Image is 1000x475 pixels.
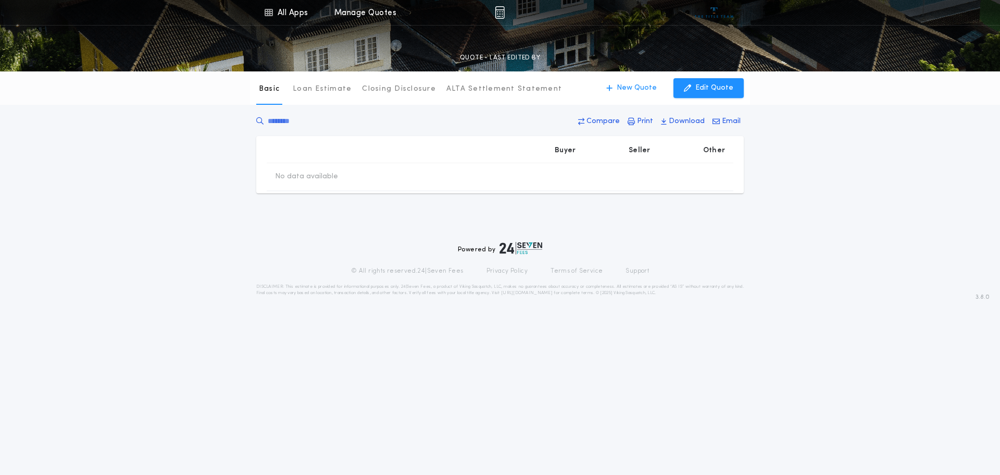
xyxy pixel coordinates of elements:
[486,267,528,275] a: Privacy Policy
[460,53,540,63] p: QUOTE - LAST EDITED BY
[555,145,576,156] p: Buyer
[446,84,562,94] p: ALTA Settlement Statement
[722,116,741,127] p: Email
[637,116,653,127] p: Print
[495,6,505,19] img: img
[695,83,733,93] p: Edit Quote
[259,84,280,94] p: Basic
[575,112,623,131] button: Compare
[669,116,705,127] p: Download
[551,267,603,275] a: Terms of Service
[709,112,744,131] button: Email
[499,242,542,254] img: logo
[351,267,464,275] p: © All rights reserved. 24|Seven Fees
[256,284,744,296] p: DISCLAIMER: This estimate is provided for informational purposes only. 24|Seven Fees, a product o...
[629,145,651,156] p: Seller
[458,242,542,254] div: Powered by
[586,116,620,127] p: Compare
[362,84,436,94] p: Closing Disclosure
[695,7,734,18] img: vs-icon
[624,112,656,131] button: Print
[267,163,346,190] td: No data available
[703,145,725,156] p: Other
[501,291,553,295] a: [URL][DOMAIN_NAME]
[976,293,990,302] span: 3.8.0
[293,84,352,94] p: Loan Estimate
[658,112,708,131] button: Download
[673,78,744,98] button: Edit Quote
[626,267,649,275] a: Support
[617,83,657,93] p: New Quote
[596,78,667,98] button: New Quote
